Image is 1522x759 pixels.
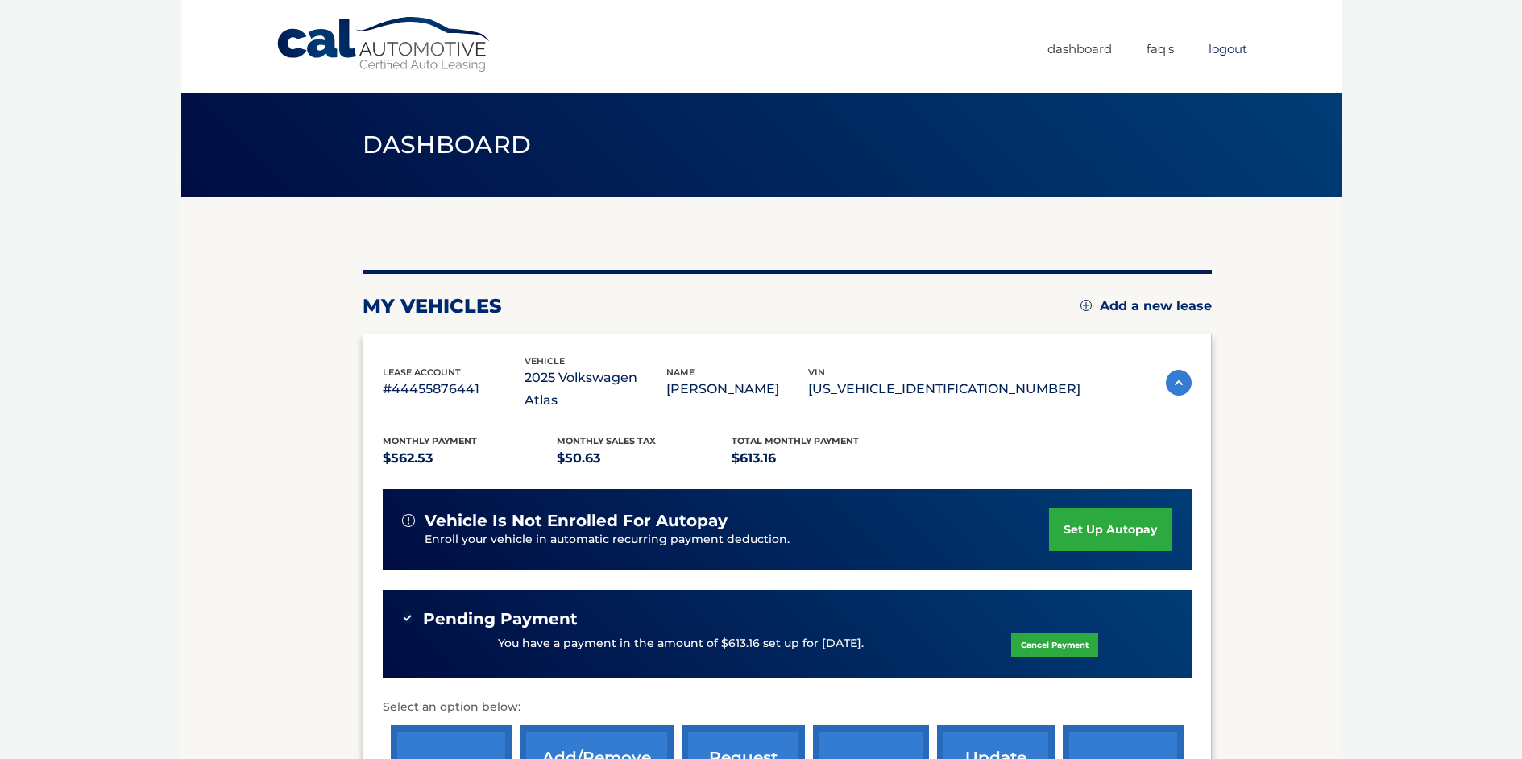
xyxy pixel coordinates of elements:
p: You have a payment in the amount of $613.16 set up for [DATE]. [498,635,864,653]
span: vin [808,367,825,378]
img: add.svg [1080,300,1092,311]
a: Cancel Payment [1011,633,1098,657]
span: name [666,367,695,378]
p: Enroll your vehicle in automatic recurring payment deduction. [425,531,1050,549]
a: set up autopay [1049,508,1172,551]
a: Add a new lease [1080,298,1212,314]
span: Monthly sales Tax [557,435,656,446]
img: check-green.svg [402,612,413,624]
p: $562.53 [383,447,558,470]
span: vehicle is not enrolled for autopay [425,511,728,531]
span: Monthly Payment [383,435,477,446]
img: accordion-active.svg [1166,370,1192,396]
span: lease account [383,367,461,378]
h2: my vehicles [363,294,502,318]
p: [PERSON_NAME] [666,378,808,400]
span: Total Monthly Payment [732,435,859,446]
a: Dashboard [1047,35,1112,62]
p: $50.63 [557,447,732,470]
p: $613.16 [732,447,906,470]
span: vehicle [525,355,565,367]
a: Logout [1209,35,1247,62]
span: Pending Payment [423,609,578,629]
a: Cal Automotive [276,16,493,73]
img: alert-white.svg [402,514,415,527]
span: Dashboard [363,130,532,160]
p: Select an option below: [383,698,1192,717]
p: [US_VEHICLE_IDENTIFICATION_NUMBER] [808,378,1080,400]
a: FAQ's [1147,35,1174,62]
p: #44455876441 [383,378,525,400]
p: 2025 Volkswagen Atlas [525,367,666,412]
